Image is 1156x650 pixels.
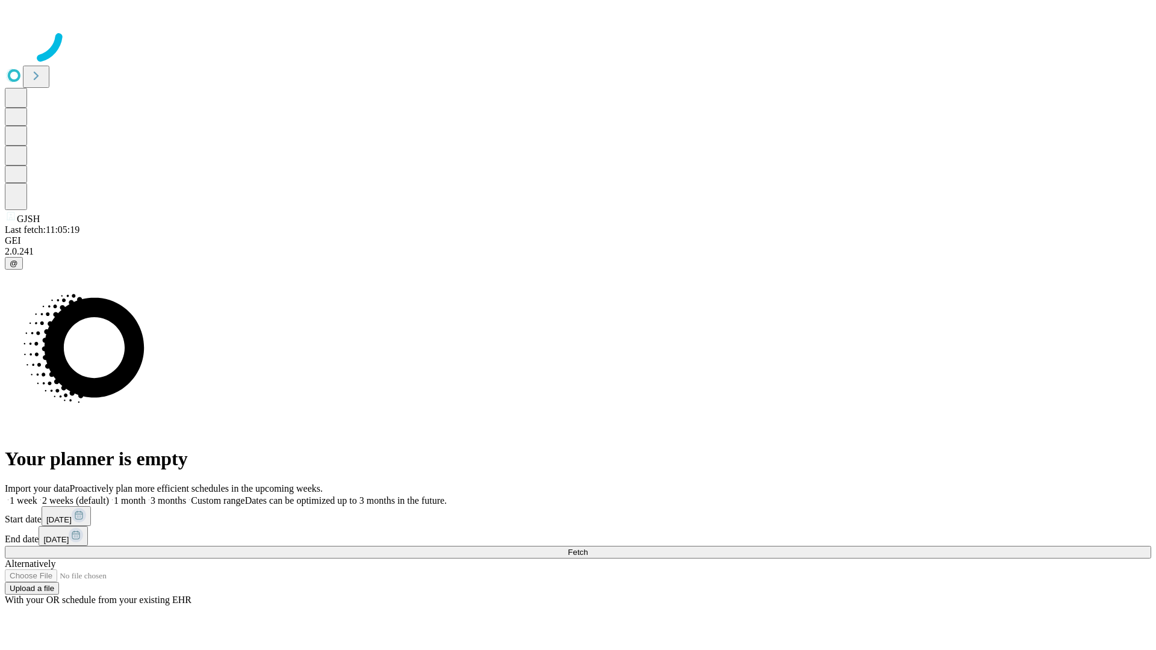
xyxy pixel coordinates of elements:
[5,546,1151,559] button: Fetch
[151,495,186,506] span: 3 months
[5,595,191,605] span: With your OR schedule from your existing EHR
[42,495,109,506] span: 2 weeks (default)
[43,535,69,544] span: [DATE]
[5,257,23,270] button: @
[114,495,146,506] span: 1 month
[5,506,1151,526] div: Start date
[10,495,37,506] span: 1 week
[5,582,59,595] button: Upload a file
[70,483,323,494] span: Proactively plan more efficient schedules in the upcoming weeks.
[42,506,91,526] button: [DATE]
[5,235,1151,246] div: GEI
[46,515,72,524] span: [DATE]
[568,548,588,557] span: Fetch
[5,448,1151,470] h1: Your planner is empty
[5,559,55,569] span: Alternatively
[191,495,244,506] span: Custom range
[245,495,447,506] span: Dates can be optimized up to 3 months in the future.
[5,224,79,235] span: Last fetch: 11:05:19
[5,246,1151,257] div: 2.0.241
[39,526,88,546] button: [DATE]
[5,483,70,494] span: Import your data
[10,259,18,268] span: @
[5,526,1151,546] div: End date
[17,214,40,224] span: GJSH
